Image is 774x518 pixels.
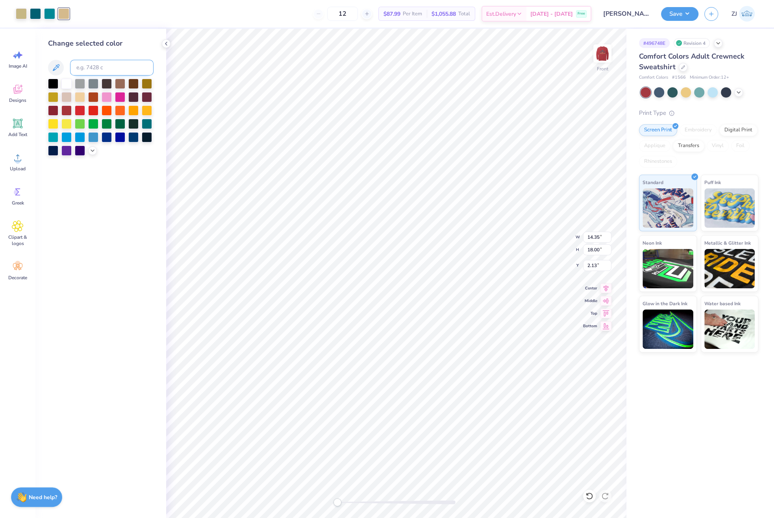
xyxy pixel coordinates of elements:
a: ZJ [728,6,758,22]
span: Add Text [8,131,27,138]
div: Screen Print [639,124,677,136]
span: Water based Ink [704,299,741,308]
img: Water based Ink [704,310,755,349]
div: Digital Print [719,124,757,136]
span: Top [583,310,597,317]
span: Metallic & Glitter Ink [704,239,751,247]
img: Puff Ink [704,188,755,228]
span: Greek [12,200,24,206]
span: Free [578,11,585,17]
div: Change selected color [48,38,154,49]
div: Foil [731,140,750,152]
span: Upload [10,166,26,172]
span: Total [458,10,470,18]
strong: Need help? [29,494,57,501]
div: Applique [639,140,670,152]
div: Print Type [639,109,758,118]
span: Clipart & logos [5,234,31,247]
img: Metallic & Glitter Ink [704,249,755,288]
div: Accessibility label [333,498,341,506]
div: Transfers [673,140,704,152]
span: $87.99 [383,10,400,18]
span: Image AI [9,63,27,69]
img: Neon Ink [643,249,693,288]
span: Puff Ink [704,178,721,186]
button: Save [661,7,698,21]
span: Standard [643,178,663,186]
div: # 496748E [639,38,670,48]
img: Zhor Junavee Antocan [739,6,755,22]
span: Neon Ink [643,239,662,247]
div: Revision 4 [674,38,710,48]
input: Untitled Design [597,6,655,22]
span: Per Item [403,10,422,18]
img: Glow in the Dark Ink [643,310,693,349]
span: Est. Delivery [486,10,516,18]
span: Bottom [583,323,597,329]
div: Embroidery [680,124,717,136]
span: Designs [9,97,26,103]
span: Comfort Colors Adult Crewneck Sweatshirt [639,52,744,72]
span: Center [583,285,597,291]
span: ZJ [731,9,737,18]
span: Glow in the Dark Ink [643,299,687,308]
span: $1,055.88 [431,10,456,18]
span: Middle [583,298,597,304]
span: [DATE] - [DATE] [530,10,573,18]
div: Front [597,65,608,72]
span: # 1566 [672,74,686,81]
input: e.g. 7428 c [70,60,154,76]
div: Vinyl [707,140,729,152]
span: Decorate [8,275,27,281]
span: Minimum Order: 12 + [690,74,729,81]
img: Standard [643,188,693,228]
span: Comfort Colors [639,74,668,81]
input: – – [327,7,358,21]
div: Rhinestones [639,156,677,168]
img: Front [594,46,610,61]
